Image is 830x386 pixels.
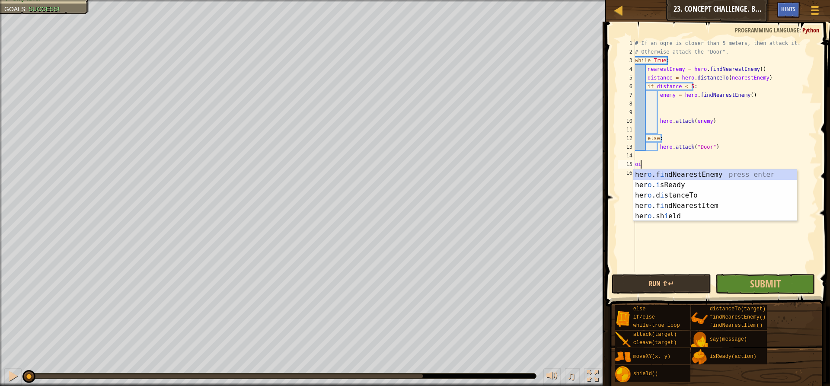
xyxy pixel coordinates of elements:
span: : [25,6,29,13]
button: Show game menu [804,2,826,22]
span: Hints [781,5,795,13]
span: distanceTo(target) [710,306,766,312]
img: portrait.png [691,332,708,348]
img: portrait.png [691,349,708,365]
button: Ctrl + P: Pause [4,368,22,386]
img: portrait.png [615,310,631,327]
img: portrait.png [615,332,631,348]
span: Goals [4,6,25,13]
div: 1 [618,39,635,48]
div: 3 [618,56,635,65]
span: moveXY(x, y) [633,354,670,360]
span: attack(target) [633,332,677,338]
div: 2 [618,48,635,56]
span: Python [802,26,819,34]
div: 11 [618,125,635,134]
div: 14 [618,151,635,160]
span: Success! [29,6,60,13]
img: portrait.png [615,349,631,365]
div: 8 [618,99,635,108]
div: 6 [618,82,635,91]
div: 13 [618,143,635,151]
span: findNearestItem() [710,322,763,329]
span: Submit [750,277,781,290]
div: 16 [618,169,635,177]
img: portrait.png [615,366,631,383]
span: shield() [633,371,658,377]
button: Toggle fullscreen [584,368,601,386]
span: findNearestEnemy() [710,314,766,320]
div: 12 [618,134,635,143]
span: cleave(target) [633,340,677,346]
div: 7 [618,91,635,99]
button: Run ⇧↵ [612,274,711,294]
div: 9 [618,108,635,117]
div: 15 [618,160,635,169]
div: 10 [618,117,635,125]
button: Adjust volume [543,368,561,386]
span: : [799,26,802,34]
span: ♫ [567,370,575,383]
span: say(message) [710,336,747,342]
button: ♫ [565,368,580,386]
img: portrait.png [691,310,708,327]
span: else [633,306,646,312]
span: if/else [633,314,655,320]
div: 4 [618,65,635,73]
span: isReady(action) [710,354,757,360]
button: Submit [715,274,815,294]
span: Programming language [735,26,799,34]
div: 5 [618,73,635,82]
span: while-true loop [633,322,680,329]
